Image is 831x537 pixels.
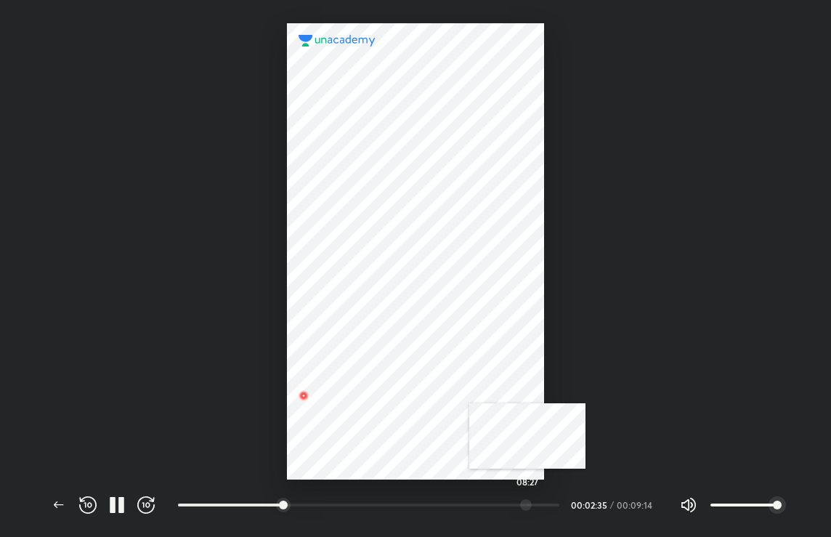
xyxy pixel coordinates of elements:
[610,501,614,509] div: /
[299,35,376,47] img: logo.2a7e12a2.svg
[773,501,782,509] span: styled slider
[571,501,607,509] div: 00:02:35
[617,501,657,509] div: 00:09:14
[516,477,538,486] h5: 08:27
[295,387,312,404] img: wMgqJGBwKWe8AAAAABJRU5ErkJggg==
